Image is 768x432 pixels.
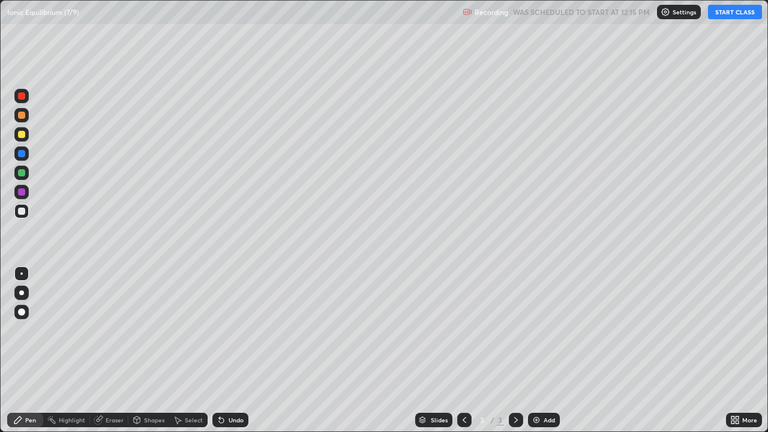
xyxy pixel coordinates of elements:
div: Highlight [59,417,85,423]
div: / [491,416,494,424]
p: Ionic Equilibrium (7/9) [7,7,79,17]
img: add-slide-button [532,415,541,425]
div: Slides [431,417,448,423]
div: More [742,417,757,423]
div: Shapes [144,417,164,423]
button: START CLASS [708,5,762,19]
div: Select [185,417,203,423]
div: Undo [229,417,244,423]
h5: WAS SCHEDULED TO START AT 12:15 PM [513,7,650,17]
p: Recording [475,8,508,17]
div: 3 [476,416,488,424]
p: Settings [673,9,696,15]
div: Eraser [106,417,124,423]
img: recording.375f2c34.svg [463,7,472,17]
div: Add [544,417,555,423]
img: class-settings-icons [661,7,670,17]
div: Pen [25,417,36,423]
div: 3 [497,415,504,425]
